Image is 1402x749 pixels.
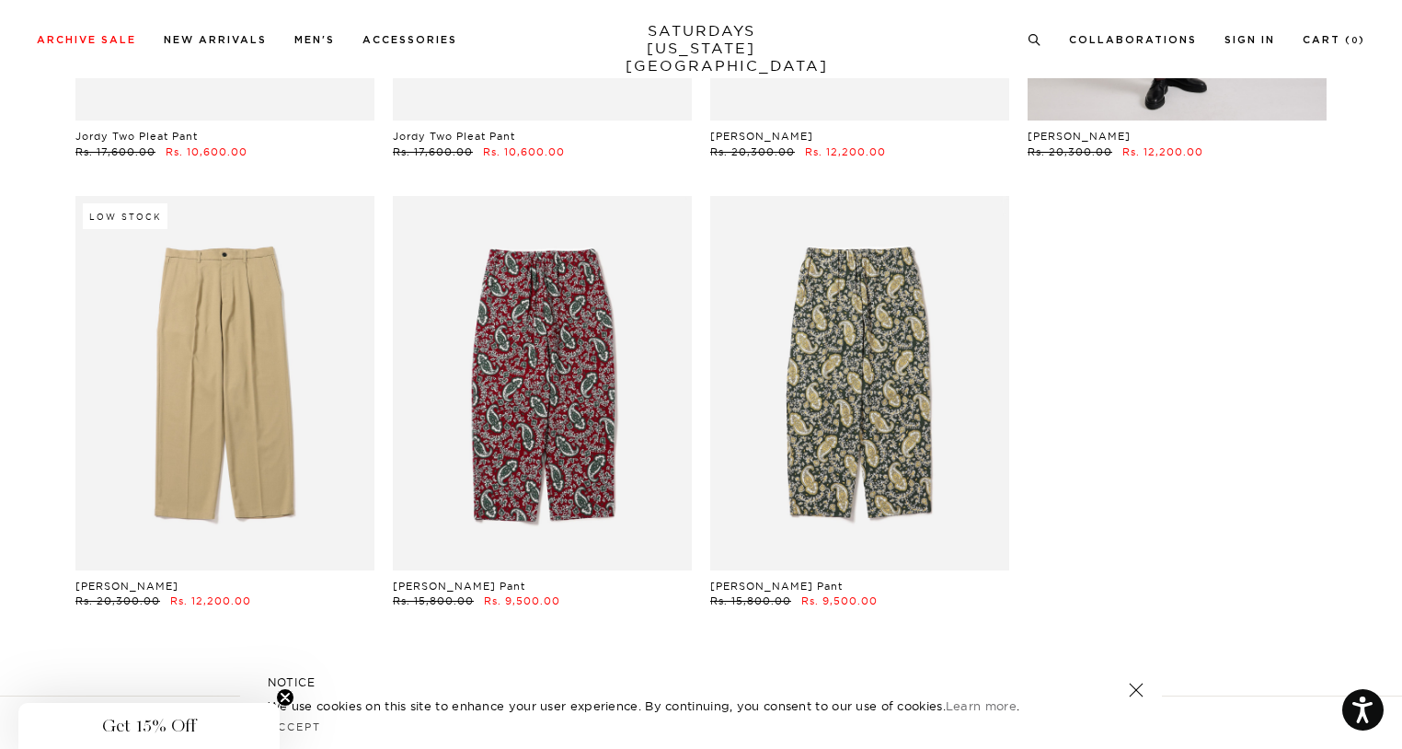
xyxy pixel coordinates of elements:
p: We use cookies on this site to enhance your user experience. By continuing, you consent to our us... [268,697,1069,715]
span: Rs. 15,800.00 [393,594,474,607]
h5: NOTICE [268,674,1134,691]
span: Rs. 15,800.00 [710,594,791,607]
span: Get 15% Off [102,715,196,737]
a: Sign In [1224,35,1275,45]
a: Men's [294,35,335,45]
div: Get 15% OffClose teaser [18,703,280,749]
span: Rs. 20,300.00 [1028,145,1112,158]
a: New Arrivals [164,35,267,45]
span: Rs. 20,300.00 [710,145,795,158]
span: Rs. 12,200.00 [170,594,251,607]
span: Rs. 9,500.00 [801,594,878,607]
span: Rs. 17,600.00 [75,145,155,158]
span: Rs. 20,300.00 [75,594,160,607]
button: Close teaser [276,688,294,707]
a: [PERSON_NAME] [1028,130,1131,143]
a: [PERSON_NAME] [75,580,178,593]
a: Archive Sale [37,35,136,45]
a: [PERSON_NAME] [710,130,813,143]
a: [PERSON_NAME] Pant [393,580,525,593]
a: Collaborations [1069,35,1197,45]
a: Accessories [362,35,457,45]
a: Cart (0) [1303,35,1365,45]
a: Jordy Two Pleat Pant [393,130,515,143]
small: 0 [1351,37,1359,45]
div: Low Stock [83,203,167,229]
span: Rs. 10,600.00 [483,145,565,158]
a: Learn more [946,698,1017,713]
span: Rs. 9,500.00 [484,594,560,607]
a: [PERSON_NAME] Pant [710,580,843,593]
span: Rs. 12,200.00 [1122,145,1203,158]
span: Rs. 17,600.00 [393,145,473,158]
a: SATURDAYS[US_STATE][GEOGRAPHIC_DATA] [626,22,777,75]
span: Rs. 12,200.00 [805,145,886,158]
a: Accept [268,720,321,733]
a: Jordy Two Pleat Pant [75,130,198,143]
span: Rs. 10,600.00 [166,145,247,158]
